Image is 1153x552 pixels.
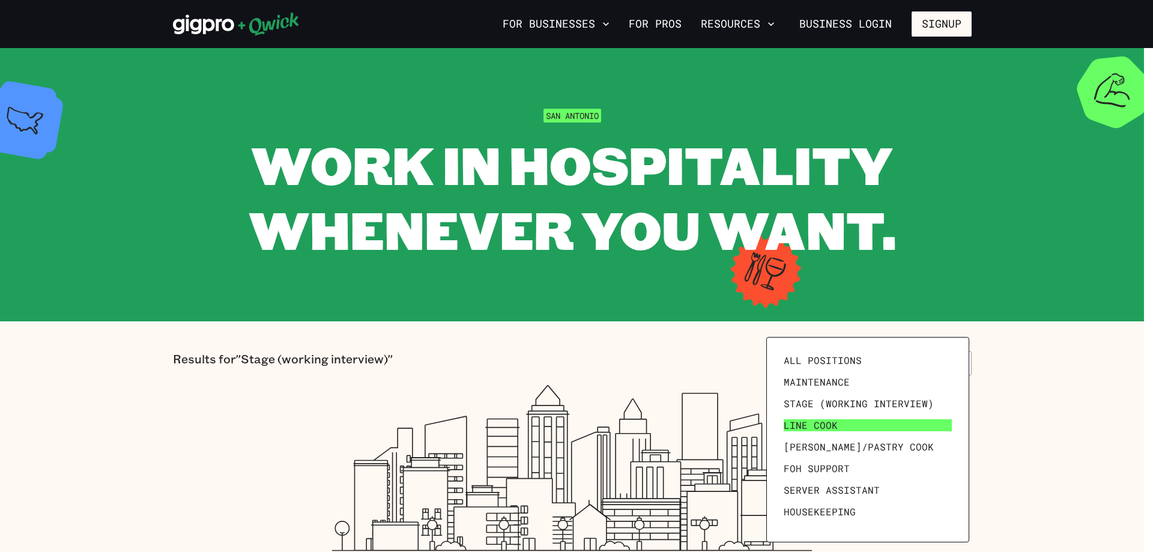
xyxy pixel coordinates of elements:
[784,441,934,453] span: [PERSON_NAME]/Pastry Cook
[784,506,856,518] span: Housekeeping
[784,354,862,366] span: All Positions
[779,350,957,530] ul: Filter by position
[784,419,838,431] span: Line Cook
[784,463,850,475] span: FOH Support
[784,376,850,388] span: Maintenance
[784,527,838,539] span: Prep Cook
[784,398,934,410] span: Stage (working interview)
[784,484,880,496] span: Server Assistant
